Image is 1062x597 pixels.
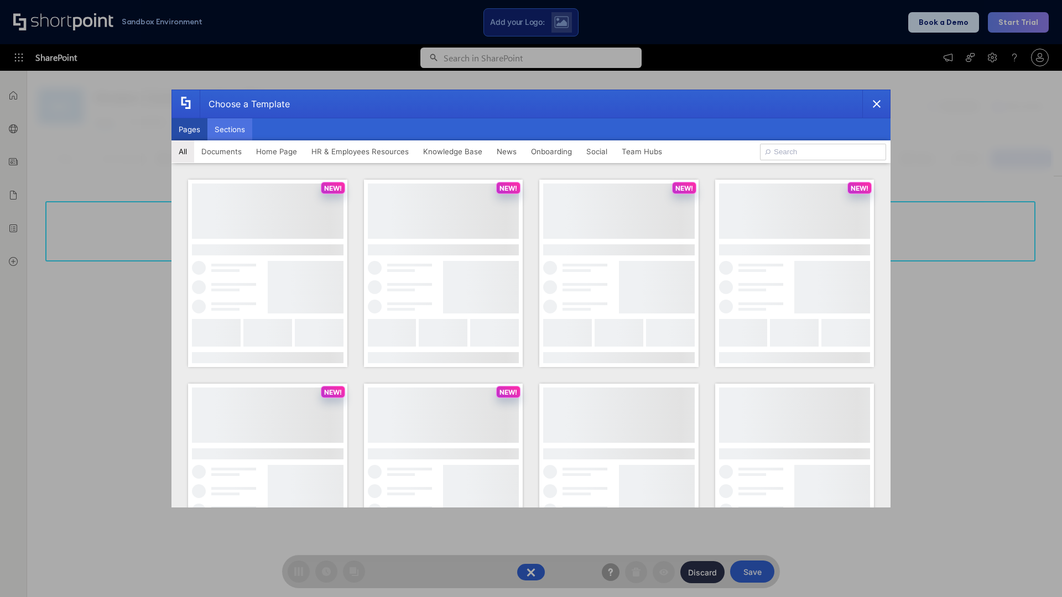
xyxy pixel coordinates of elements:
[760,144,886,160] input: Search
[615,140,669,163] button: Team Hubs
[499,388,517,396] p: NEW!
[249,140,304,163] button: Home Page
[851,184,868,192] p: NEW!
[207,118,252,140] button: Sections
[490,140,524,163] button: News
[194,140,249,163] button: Documents
[1007,544,1062,597] iframe: Chat Widget
[416,140,490,163] button: Knowledge Base
[499,184,517,192] p: NEW!
[304,140,416,163] button: HR & Employees Resources
[579,140,615,163] button: Social
[200,90,290,118] div: Choose a Template
[324,184,342,192] p: NEW!
[171,90,891,507] div: template selector
[324,388,342,396] p: NEW!
[675,184,693,192] p: NEW!
[171,140,194,163] button: All
[524,140,579,163] button: Onboarding
[171,118,207,140] button: Pages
